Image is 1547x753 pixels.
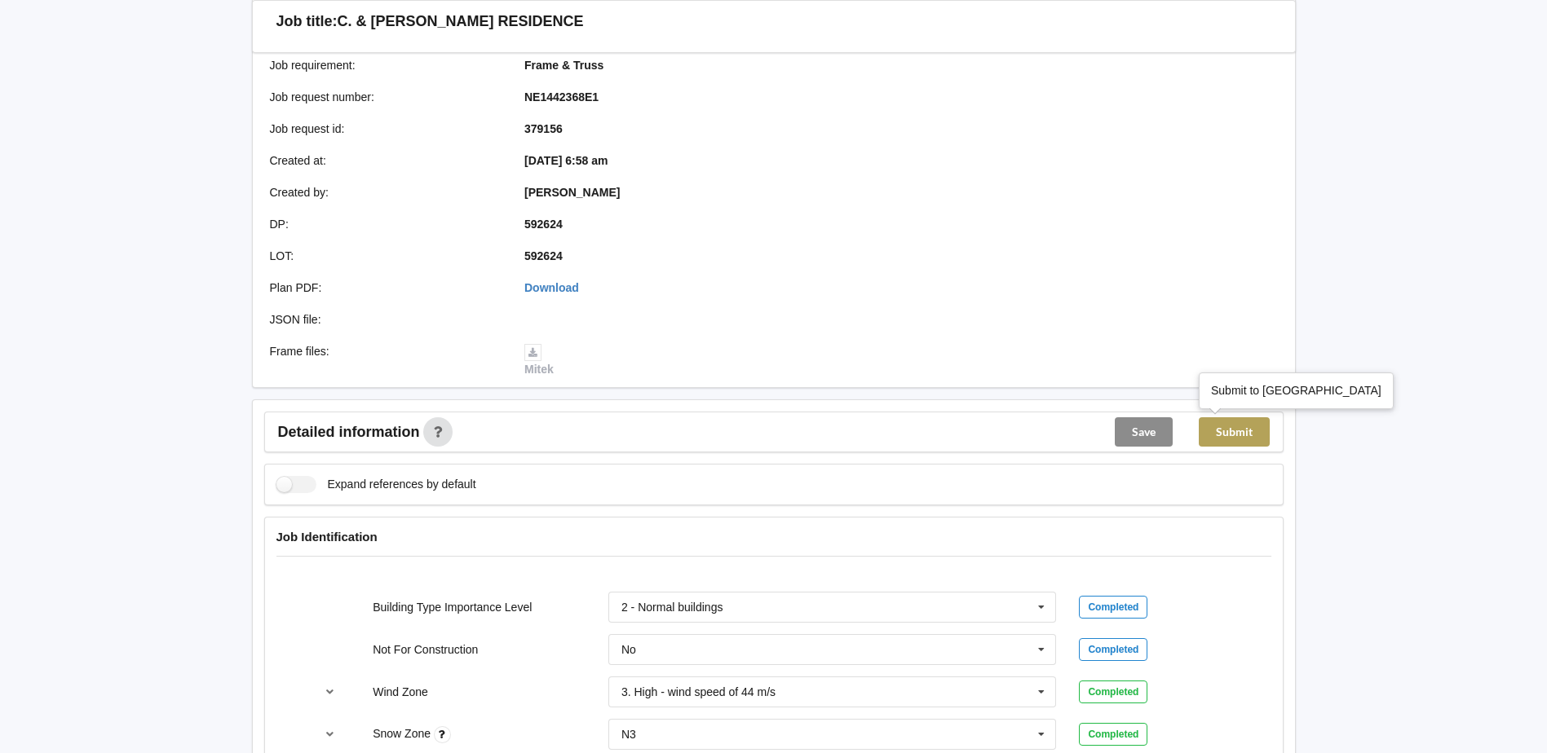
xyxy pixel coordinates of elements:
div: LOT : [259,248,514,264]
b: NE1442368E1 [524,90,599,103]
div: JSON file : [259,311,514,328]
div: Job request id : [259,121,514,137]
div: Job requirement : [259,57,514,73]
div: N3 [621,729,636,740]
div: 3. High - wind speed of 44 m/s [621,686,776,698]
button: reference-toggle [314,677,346,707]
div: Completed [1079,723,1147,746]
b: 592624 [524,249,563,262]
div: Created at : [259,152,514,169]
div: Completed [1079,638,1147,661]
h4: Job Identification [276,529,1271,544]
div: Completed [1079,596,1147,619]
div: DP : [259,216,514,232]
button: reference-toggle [314,720,346,749]
a: Download [524,281,579,294]
label: Not For Construction [373,643,478,656]
button: Submit [1199,417,1270,447]
b: Frame & Truss [524,59,603,72]
div: Completed [1079,680,1147,703]
b: [DATE] 6:58 am [524,154,608,167]
div: Created by : [259,184,514,200]
div: No [621,644,636,655]
h3: C. & [PERSON_NAME] RESIDENCE [338,12,584,31]
label: Expand references by default [276,476,476,493]
label: Snow Zone [373,727,434,740]
b: 379156 [524,122,563,135]
h3: Job title: [276,12,338,31]
div: Plan PDF : [259,280,514,296]
span: Detailed information [278,425,420,439]
label: Wind Zone [373,685,428,698]
b: 592624 [524,218,563,231]
div: Submit to [GEOGRAPHIC_DATA] [1211,382,1381,399]
div: 2 - Normal buildings [621,601,723,613]
a: Mitek [524,345,554,376]
b: [PERSON_NAME] [524,186,620,199]
label: Building Type Importance Level [373,601,532,614]
div: Job request number : [259,89,514,105]
div: Frame files : [259,343,514,377]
